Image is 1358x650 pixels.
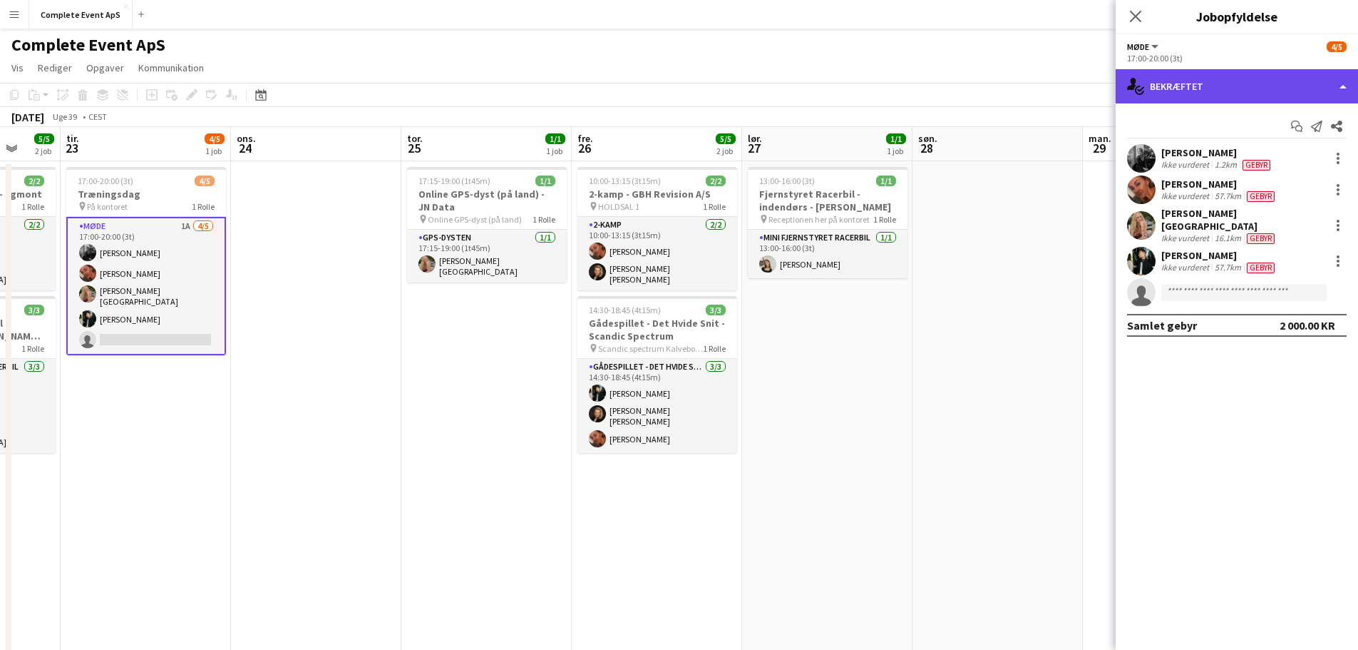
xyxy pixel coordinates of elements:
app-card-role: 2-kamp2/210:00-13:15 (3t15m)[PERSON_NAME][PERSON_NAME] [PERSON_NAME] [577,217,737,290]
span: 2/2 [706,176,726,186]
span: 1/1 [545,133,565,144]
span: 2/2 [24,176,44,186]
span: Gebyr [1247,191,1275,202]
span: Gebyr [1243,160,1270,171]
div: 1 job [205,146,224,156]
div: Samlet gebyr [1127,318,1197,332]
span: 4/5 [205,133,225,144]
span: 1 Rolle [873,214,896,225]
div: [PERSON_NAME] [1161,146,1273,159]
span: Scandic spectrum Kalvebod Brygge 10 [598,343,703,354]
span: søn. [918,132,937,145]
div: Teamet har forskellige gebyrer end i rollen [1240,159,1273,171]
span: 17:00-20:00 (3t) [78,176,133,186]
a: Vis [6,59,29,77]
span: 17:15-19:00 (1t45m) [418,176,490,186]
span: 13:00-16:00 (3t) [759,176,815,186]
h3: Online GPS-dyst (på land) - JN Data [407,188,567,213]
button: Møde [1127,41,1161,52]
app-card-role: Møde1A4/517:00-20:00 (3t)[PERSON_NAME][PERSON_NAME][PERSON_NAME][GEOGRAPHIC_DATA][PERSON_NAME] [66,217,226,355]
span: man. [1089,132,1111,145]
span: Opgaver [86,61,124,74]
h3: 2-kamp - GBH Revision A/S [577,188,737,200]
div: Teamet har forskellige gebyrer end i rollen [1244,191,1277,202]
div: Bekræftet [1116,69,1358,103]
span: 1/1 [876,176,896,186]
div: 57.7km [1212,262,1244,273]
span: fre. [577,132,593,145]
span: 29 [1086,140,1111,156]
div: 16.1km [1212,233,1244,244]
div: 17:00-20:00 (3t) [1127,53,1347,64]
h3: Jobopfyldelse [1116,7,1358,26]
span: 3/3 [706,305,726,315]
div: 2 job [716,146,735,156]
app-card-role: GPS-dysten1/117:15-19:00 (1t45m)[PERSON_NAME][GEOGRAPHIC_DATA] [407,230,567,283]
div: Ikke vurderet [1161,233,1212,244]
span: Gebyr [1247,233,1275,244]
div: 1 job [887,146,905,156]
a: Kommunikation [133,59,210,77]
span: Gebyr [1247,263,1275,273]
span: 24 [235,140,256,156]
div: 2 job [35,146,53,156]
div: 2 000.00 KR [1280,318,1335,332]
span: Vis [11,61,24,74]
h1: Complete Event ApS [11,34,165,56]
app-job-card: 13:00-16:00 (3t)1/1Fjernstyret Racerbil - indendørs - [PERSON_NAME] Receptionen her på kontoret1 ... [748,167,907,278]
span: 27 [746,140,762,156]
span: 4/5 [1327,41,1347,52]
span: 25 [405,140,423,156]
a: Opgaver [81,59,130,77]
span: 1 Rolle [533,214,555,225]
div: Ikke vurderet [1161,262,1212,273]
span: 1 Rolle [703,343,726,354]
div: [PERSON_NAME] [1161,249,1277,262]
span: 5/5 [34,133,54,144]
div: 1 job [546,146,565,156]
span: Rediger [38,61,72,74]
div: 57.7km [1212,191,1244,202]
div: 1.2km [1212,159,1240,171]
span: Online GPS-dyst (på land) [428,214,522,225]
h3: Fjernstyret Racerbil - indendørs - [PERSON_NAME] [748,188,907,213]
a: Rediger [32,59,78,77]
span: Receptionen her på kontoret [768,214,870,225]
span: tir. [66,132,79,145]
div: Teamet har forskellige gebyrer end i rollen [1244,262,1277,273]
span: 10:00-13:15 (3t15m) [589,176,661,186]
div: Ikke vurderet [1161,191,1212,202]
span: 14:30-18:45 (4t15m) [589,305,661,315]
span: På kontoret [87,201,128,212]
span: 1 Rolle [192,201,215,212]
app-card-role: Gådespillet - Det Hvide Snit3/314:30-18:45 (4t15m)[PERSON_NAME][PERSON_NAME] [PERSON_NAME][PERSON... [577,359,737,453]
h3: Træningsdag [66,188,226,200]
span: 4/5 [195,176,215,186]
span: ons. [237,132,256,145]
span: 5/5 [716,133,736,144]
span: 1 Rolle [21,201,44,212]
div: 14:30-18:45 (4t15m)3/3Gådespillet - Det Hvide Snit - Scandic Spectrum Scandic spectrum Kalvebod B... [577,296,737,453]
app-job-card: 10:00-13:15 (3t15m)2/22-kamp - GBH Revision A/S HOLDSAL 11 Rolle2-kamp2/210:00-13:15 (3t15m)[PERS... [577,167,737,290]
span: 1 Rolle [21,343,44,354]
span: Kommunikation [138,61,204,74]
div: Ikke vurderet [1161,159,1212,171]
span: 26 [575,140,593,156]
app-job-card: 17:15-19:00 (1t45m)1/1Online GPS-dyst (på land) - JN Data Online GPS-dyst (på land)1 RolleGPS-dys... [407,167,567,283]
span: 1/1 [535,176,555,186]
span: 23 [64,140,79,156]
span: HOLDSAL 1 [598,201,639,212]
span: 1 Rolle [703,201,726,212]
span: lør. [748,132,762,145]
span: Møde [1127,41,1149,52]
span: Uge 39 [47,111,83,122]
span: tor. [407,132,423,145]
app-card-role: Mini Fjernstyret Racerbil1/113:00-16:00 (3t)[PERSON_NAME] [748,230,907,278]
div: CEST [88,111,107,122]
app-job-card: 17:00-20:00 (3t)4/5Træningsdag På kontoret1 RolleMøde1A4/517:00-20:00 (3t)[PERSON_NAME][PERSON_NA... [66,167,226,355]
div: [PERSON_NAME][GEOGRAPHIC_DATA] [1161,207,1324,233]
button: Complete Event ApS [29,1,133,29]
